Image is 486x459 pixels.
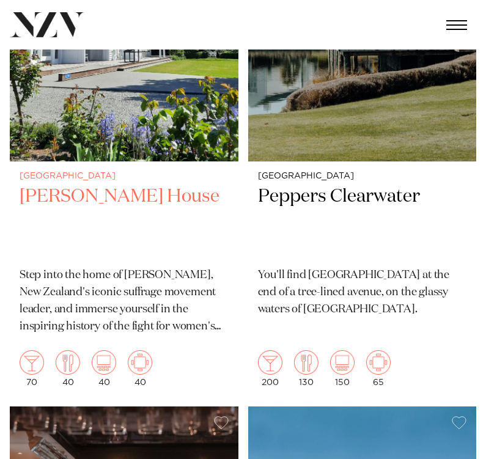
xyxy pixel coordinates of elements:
h2: [PERSON_NAME] House [20,185,229,257]
div: 40 [128,350,152,387]
img: cocktail.png [20,350,44,375]
div: 200 [258,350,282,387]
p: Step into the home of [PERSON_NAME], New Zealand's iconic suffrage movement leader, and immerse y... [20,267,229,336]
div: 40 [56,350,80,387]
img: theatre.png [330,350,355,375]
div: 70 [20,350,44,387]
small: [GEOGRAPHIC_DATA] [20,172,229,181]
img: meeting.png [366,350,391,375]
img: nzv-logo.png [10,12,84,37]
div: 65 [366,350,391,387]
h2: Peppers Clearwater [258,185,467,257]
div: 150 [330,350,355,387]
img: cocktail.png [258,350,282,375]
img: dining.png [56,350,80,375]
p: You'll find [GEOGRAPHIC_DATA] at the end of a tree-lined avenue, on the glassy waters of [GEOGRAP... [258,267,467,318]
div: 40 [92,350,116,387]
img: dining.png [294,350,318,375]
img: meeting.png [128,350,152,375]
div: 130 [294,350,318,387]
img: theatre.png [92,350,116,375]
small: [GEOGRAPHIC_DATA] [258,172,467,181]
